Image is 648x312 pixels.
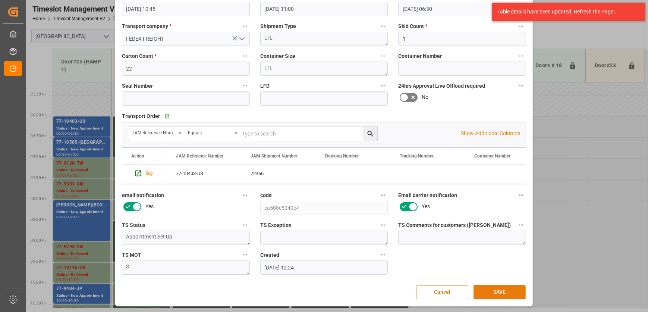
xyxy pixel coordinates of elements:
button: TS MOT [240,250,250,260]
button: SAVE [474,285,526,299]
button: code [378,190,388,200]
button: TS Exception [378,220,388,230]
button: Container Number [516,51,526,61]
button: LFD [378,81,388,91]
span: Email carrier notification [398,191,457,199]
button: search button [363,127,377,141]
button: open menu [236,33,247,45]
textarea: Appointment Set Up [122,231,250,245]
span: TS MOT [122,251,141,259]
span: Created [260,251,279,259]
input: Type to search [240,127,377,141]
p: Show Additional Columns [461,130,520,137]
span: Shipment Type [260,22,296,30]
span: Container Number [398,52,442,60]
span: Container Size [260,52,295,60]
button: open menu [184,127,240,141]
button: TS Status [240,220,250,230]
span: JAM Shipment Number [251,153,297,159]
textarea: LTL [260,32,388,46]
div: Action [131,153,144,159]
button: Carton Count * [240,51,250,61]
button: Cancel [416,285,468,299]
span: Yes [145,203,154,210]
span: code [260,191,272,199]
span: Booking Number [325,153,359,159]
button: open menu [128,127,184,141]
div: JAM Reference Number [132,128,176,136]
span: Seal Number [122,82,153,90]
textarea: 3 [122,260,250,275]
span: LFD [260,82,270,90]
span: TS Status [122,221,145,229]
span: Transport Order [122,112,160,120]
button: Shipment Type [378,21,388,31]
button: Transport company * [240,21,250,31]
span: TS Exception [260,221,292,229]
span: TS Comments for customers ([PERSON_NAME]) [398,221,511,229]
div: Table details have been updated. Refresh the Page!. [497,8,635,16]
span: 24hrs Approval Live Offload required [398,82,485,90]
input: DD.MM.YYYY HH:MM [122,2,250,16]
div: 72466 [242,165,316,182]
button: Skid Count * [516,21,526,31]
span: Tracking Number [400,153,434,159]
div: Press SPACE to select this row. [122,165,167,182]
button: TS Comments for customers ([PERSON_NAME]) [516,220,526,230]
button: Container Size [378,51,388,61]
span: Container Number [474,153,510,159]
input: DD.MM.YYYY HH:MM [260,260,388,275]
span: JAM Reference Number [176,153,223,159]
span: Carton Count [122,52,157,60]
span: Skid Count [398,22,427,30]
span: No [422,93,428,101]
span: email notification [122,191,164,199]
button: email notification [240,190,250,200]
input: DD.MM.YYYY HH:MM [260,2,388,16]
button: 24hrs Approval Live Offload required [516,81,526,91]
button: Email carrier notification [516,190,526,200]
button: Seal Number [240,81,250,91]
span: Transport company [122,22,172,30]
div: 77-10403-US [167,165,242,182]
textarea: LTL [260,62,388,76]
div: Equals [188,128,232,136]
span: Yes [422,203,430,210]
button: Created [378,250,388,260]
input: DD.MM.YYYY HH:MM [398,2,526,16]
